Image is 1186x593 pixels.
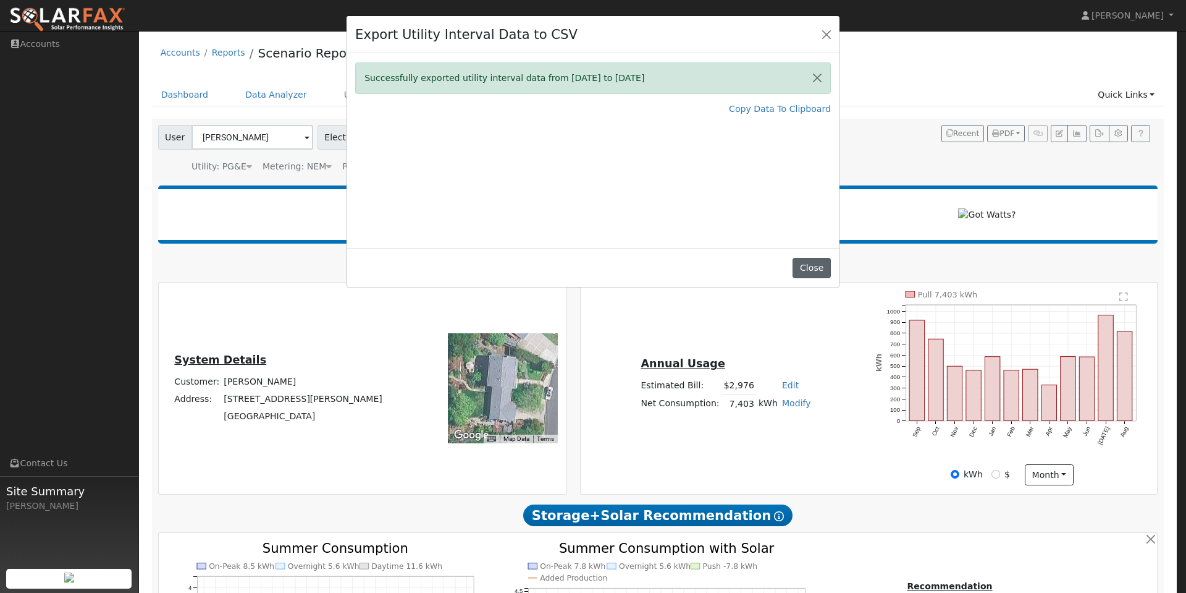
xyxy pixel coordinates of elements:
[804,63,830,93] button: Close
[729,103,831,116] a: Copy Data To Clipboard
[818,25,835,43] button: Close
[355,25,578,45] h4: Export Utility Interval Data to CSV
[793,258,830,279] button: Close
[355,62,831,94] div: Successfully exported utility interval data from [DATE] to [DATE]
